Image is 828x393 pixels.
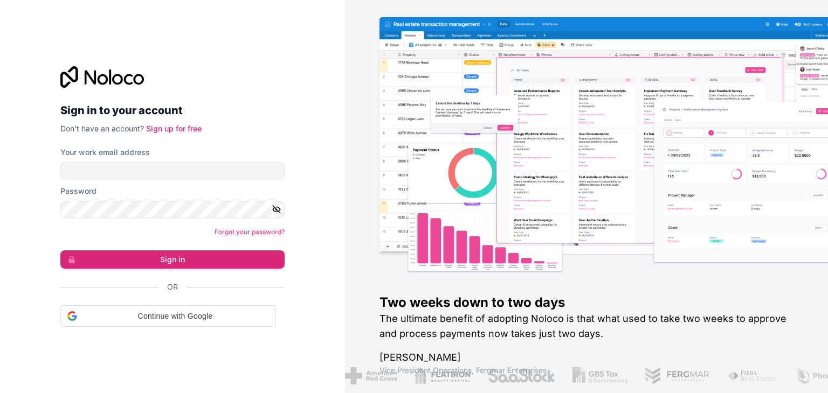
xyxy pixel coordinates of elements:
[379,294,793,311] h1: Two weeks down to two days
[379,350,793,365] h1: [PERSON_NAME]
[60,186,96,196] label: Password
[60,162,285,179] input: Email address
[167,282,178,292] span: Or
[215,228,285,236] a: Forgot your password?
[60,147,150,158] label: Your work email address
[379,365,793,376] h1: Vice President Operations , Fergmar Enterprises
[60,124,144,133] span: Don't have an account?
[81,311,269,322] span: Continue with Google
[60,305,276,327] div: Continue with Google
[379,311,793,341] h2: The ultimate benefit of adopting Noloco is that what used to take two weeks to approve and proces...
[60,201,285,218] input: Password
[344,367,396,384] img: /assets/american-red-cross-BAupjrZR.png
[60,250,285,269] button: Sign in
[146,124,202,133] a: Sign up for free
[60,101,285,120] h2: Sign in to your account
